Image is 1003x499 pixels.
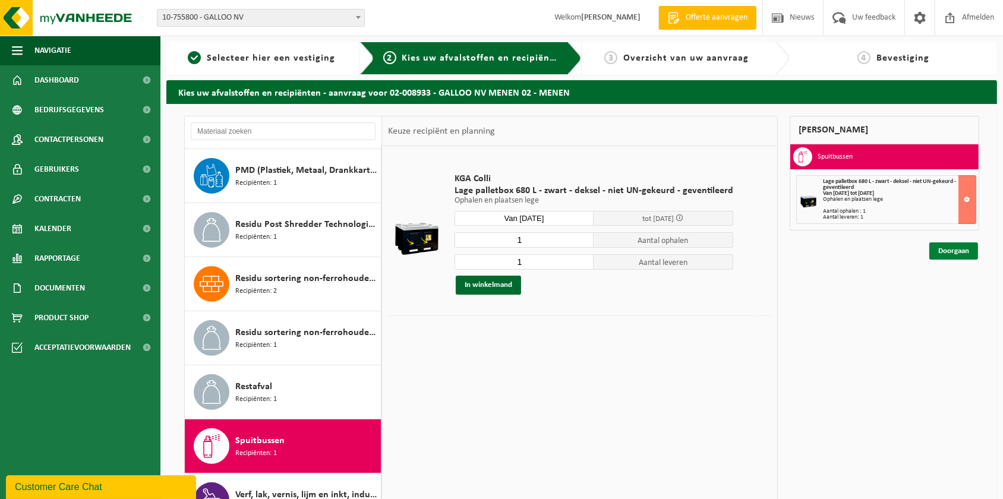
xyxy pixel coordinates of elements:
span: 10-755800 - GALLOO NV [157,10,364,26]
button: Residu sortering non-ferrohoudende afvalstoffen, gebroken steenachtig materiaal Recipiënten: 2 [185,257,381,311]
iframe: chat widget [6,473,198,499]
input: Selecteer datum [455,211,594,226]
span: Recipiënten: 2 [235,286,277,297]
span: Navigatie [34,36,71,65]
a: Offerte aanvragen [658,6,756,30]
span: Aantal ophalen [594,232,733,248]
span: KGA Colli [455,173,733,185]
span: Kalender [34,214,71,244]
span: 3 [604,51,617,64]
button: Spuitbussen Recipiënten: 1 [185,419,381,473]
span: 2 [383,51,396,64]
span: Bedrijfsgegevens [34,95,104,125]
span: Recipiënten: 1 [235,394,277,405]
input: Materiaal zoeken [191,122,376,140]
span: Product Shop [34,303,89,333]
span: Documenten [34,273,85,303]
button: PMD (Plastiek, Metaal, Drankkartons) (bedrijven) Recipiënten: 1 [185,149,381,203]
span: 4 [857,51,870,64]
span: tot [DATE] [643,215,674,223]
button: Residu Post Shredder Technologies (PST) - slib Recipiënten: 1 [185,203,381,257]
span: Lage palletbox 680 L - zwart - deksel - niet UN-gekeurd - geventileerd [823,178,956,191]
span: PMD (Plastiek, Metaal, Drankkartons) (bedrijven) [235,163,378,178]
span: Residu Post Shredder Technologies (PST) - slib [235,217,378,232]
div: [PERSON_NAME] [790,116,980,144]
span: Selecteer hier een vestiging [207,53,335,63]
span: Residu sortering non-ferrohoudende afvalstoffen, gebroken steenachtig materiaal (material) [235,326,378,340]
div: Keuze recipiënt en planning [382,116,501,146]
a: 1Selecteer hier een vestiging [172,51,351,65]
span: Recipiënten: 1 [235,178,277,189]
span: Overzicht van uw aanvraag [623,53,749,63]
div: Aantal ophalen : 1 [823,209,976,214]
span: Offerte aanvragen [683,12,750,24]
span: Lage palletbox 680 L - zwart - deksel - niet UN-gekeurd - geventileerd [455,185,733,197]
span: Recipiënten: 1 [235,340,277,351]
strong: [PERSON_NAME] [581,13,641,22]
span: 10-755800 - GALLOO NV [157,9,365,27]
div: Aantal leveren: 1 [823,214,976,220]
strong: Van [DATE] tot [DATE] [823,190,874,197]
p: Ophalen en plaatsen lege [455,197,733,205]
h2: Kies uw afvalstoffen en recipiënten - aanvraag voor 02-008933 - GALLOO NV MENEN 02 - MENEN [166,80,997,103]
span: Spuitbussen [235,434,285,448]
span: Bevestiging [876,53,929,63]
span: Recipiënten: 1 [235,448,277,459]
button: Residu sortering non-ferrohoudende afvalstoffen, gebroken steenachtig materiaal (material) Recipi... [185,311,381,365]
button: In winkelmand [456,276,521,295]
span: Gebruikers [34,154,79,184]
span: 1 [188,51,201,64]
span: Kies uw afvalstoffen en recipiënten [402,53,566,63]
a: Doorgaan [929,242,978,260]
span: Recipiënten: 1 [235,232,277,243]
span: Contracten [34,184,81,214]
h3: Spuitbussen [818,147,853,166]
button: Restafval Recipiënten: 1 [185,365,381,419]
span: Aantal leveren [594,254,733,270]
span: Contactpersonen [34,125,103,154]
span: Acceptatievoorwaarden [34,333,131,362]
div: Ophalen en plaatsen lege [823,197,976,203]
span: Residu sortering non-ferrohoudende afvalstoffen, gebroken steenachtig materiaal [235,271,378,286]
span: Dashboard [34,65,79,95]
span: Restafval [235,380,272,394]
span: Rapportage [34,244,80,273]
